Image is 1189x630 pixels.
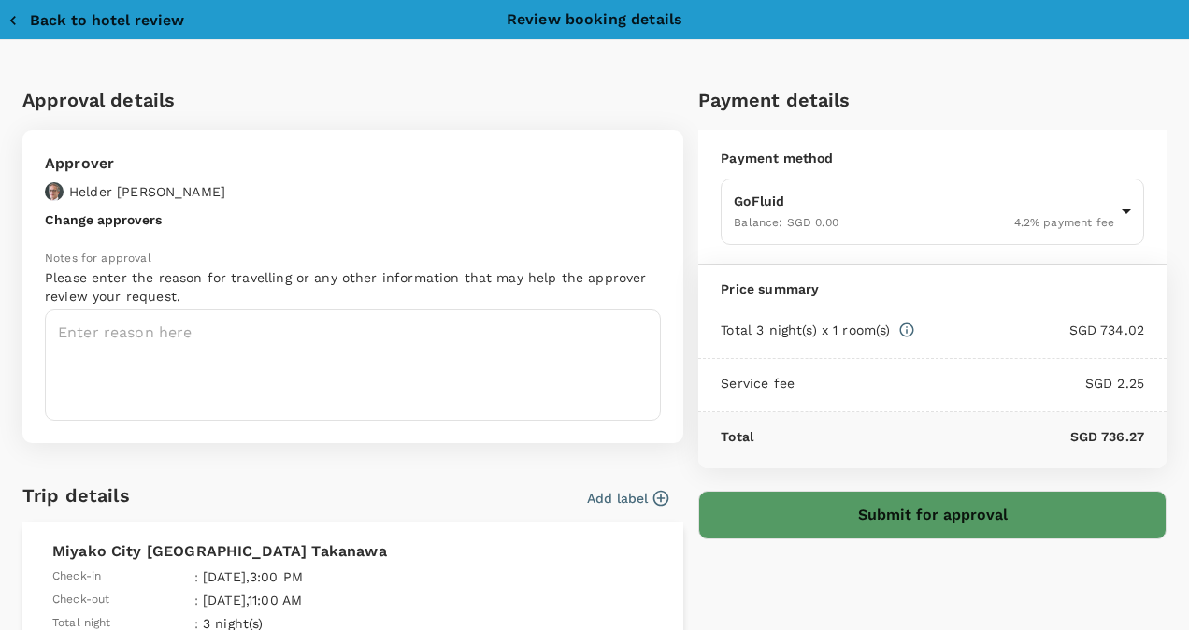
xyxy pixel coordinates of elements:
[1014,216,1114,229] span: 4.2 % payment fee
[721,279,1144,298] p: Price summary
[203,591,468,609] p: [DATE] , 11:00 AM
[45,250,661,268] p: Notes for approval
[45,268,661,306] p: Please enter the reason for travelling or any other information that may help the approver review...
[734,192,1114,210] p: GoFluid
[69,182,225,201] p: Helder [PERSON_NAME]
[721,321,890,339] p: Total 3 night(s) x 1 room(s)
[45,152,225,175] p: Approver
[45,182,64,201] img: avatar-67845fc166983.png
[52,540,653,563] p: Miyako City [GEOGRAPHIC_DATA] Takanawa
[7,11,184,30] button: Back to hotel review
[721,374,795,393] p: Service fee
[721,427,753,446] p: Total
[194,591,198,609] span: :
[52,591,109,609] span: Check-out
[52,567,101,586] span: Check-in
[698,85,1167,115] h6: Payment details
[915,321,1144,339] p: SGD 734.02
[795,374,1144,393] p: SGD 2.25
[698,491,1167,539] button: Submit for approval
[194,567,198,586] span: :
[587,489,668,508] button: Add label
[721,149,1144,167] p: Payment method
[753,427,1144,446] p: SGD 736.27
[45,212,162,227] button: Change approvers
[721,179,1144,245] div: GoFluidBalance: SGD 0.004.2% payment fee
[734,216,838,229] span: Balance : SGD 0.00
[22,85,683,115] h6: Approval details
[22,480,130,510] h6: Trip details
[203,567,468,586] p: [DATE] , 3:00 PM
[507,8,682,31] p: Review booking details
